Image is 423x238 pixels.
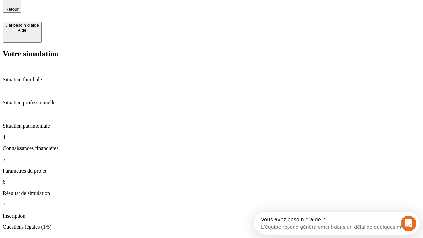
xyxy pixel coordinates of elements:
p: 4 [3,134,420,140]
div: J’ai besoin d'aide [5,23,39,28]
p: 6 [3,179,420,185]
p: Situation professionnelle [3,100,420,106]
div: Ouvrir le Messenger Intercom [3,3,182,21]
h2: Votre simulation [3,49,420,58]
div: Aide [5,28,39,33]
p: Paramètres du projet [3,168,420,174]
p: Connaissances financières [3,145,420,151]
p: Situation familiale [3,77,420,83]
p: 7 [3,202,420,208]
p: Résultat de simulation [3,190,420,196]
p: Inscription [3,213,420,219]
iframe: Intercom live chat discovery launcher [254,212,420,235]
span: Retour [5,7,19,12]
iframe: Intercom live chat [401,216,416,231]
div: L’équipe répond généralement dans un délai de quelques minutes. [7,11,163,18]
div: Vous avez besoin d’aide ? [7,6,163,11]
button: J’ai besoin d'aideAide [3,22,42,43]
p: Questions légales (1/5) [3,224,420,230]
p: 5 [3,157,420,163]
p: Situation patrimoniale [3,123,420,129]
